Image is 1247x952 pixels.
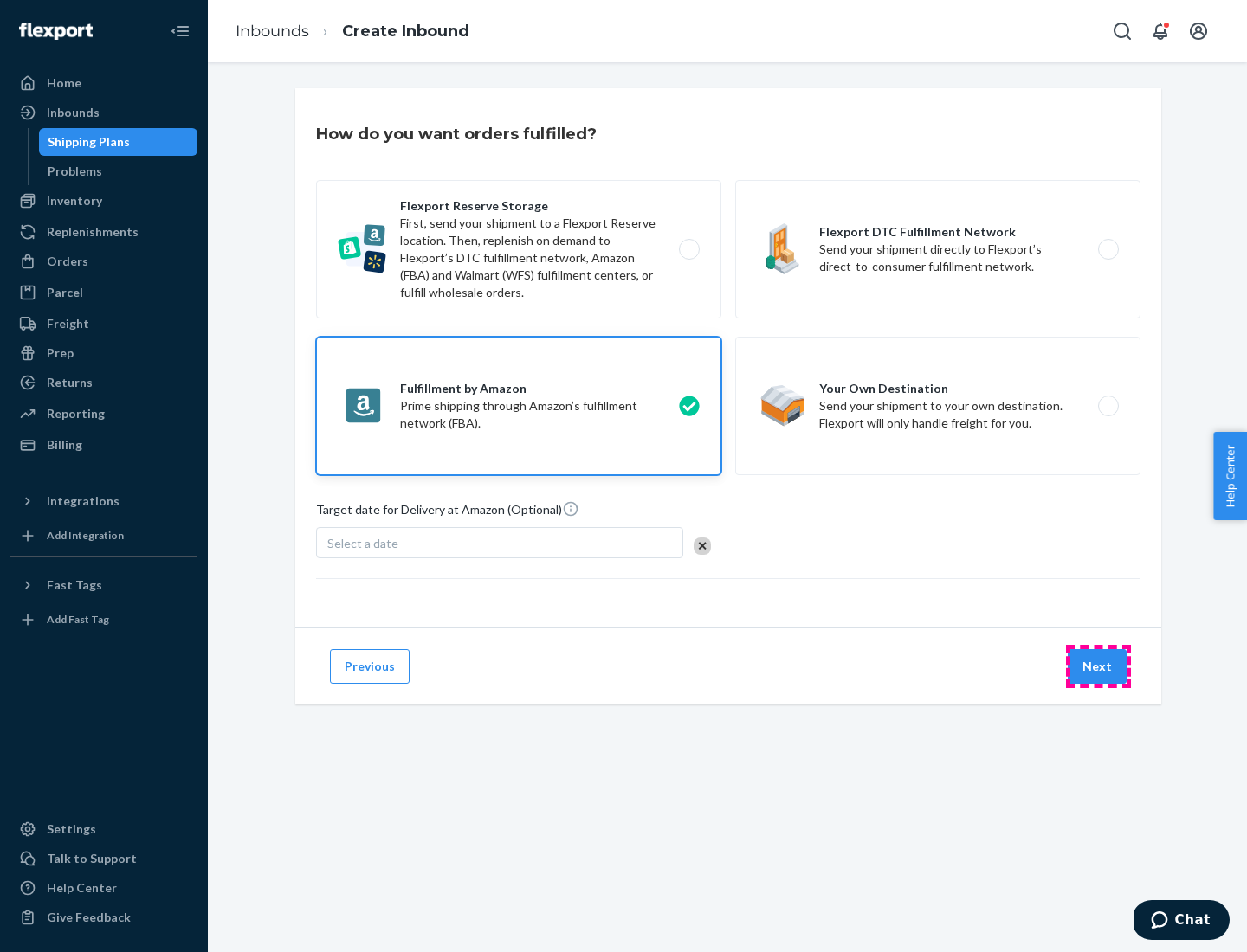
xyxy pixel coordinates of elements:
a: Inbounds [236,22,309,41]
a: Problems [39,158,198,185]
a: Returns [10,369,197,396]
div: Parcel [47,284,83,301]
h3: How do you want orders fulfilled? [316,123,597,145]
div: Prep [47,344,74,362]
button: Help Center [1213,432,1247,520]
div: Problems [48,163,102,180]
div: Give Feedback [47,909,131,926]
div: Inventory [47,192,102,209]
div: Inbounds [47,104,100,121]
button: Open notifications [1143,14,1178,48]
ol: breadcrumbs [222,6,483,57]
button: Previous [330,649,410,684]
a: Parcel [10,279,197,306]
div: Fast Tags [47,576,102,594]
a: Billing [10,431,197,459]
div: Orders [47,253,88,270]
a: Settings [10,815,197,843]
div: Home [47,74,81,92]
button: Close Navigation [163,14,197,48]
a: Help Center [10,874,197,902]
div: Reporting [47,405,105,422]
a: Replenishments [10,218,197,246]
span: Select a date [327,536,398,550]
div: Settings [47,820,96,838]
div: Returns [47,374,93,391]
button: Fast Tags [10,571,197,599]
button: Give Feedback [10,904,197,931]
a: Inbounds [10,99,197,126]
img: Flexport logo [19,23,93,40]
div: Add Fast Tag [47,612,109,627]
a: Inventory [10,187,197,215]
a: Orders [10,248,197,275]
div: Add Integration [47,528,124,543]
div: Shipping Plans [48,133,130,151]
a: Create Inbound [342,22,469,41]
div: Integrations [47,492,120,510]
div: Replenishments [47,223,139,241]
div: Help Center [47,879,117,897]
button: Next [1068,649,1127,684]
span: Target date for Delivery at Amazon (Optional) [316,500,579,525]
button: Open account menu [1181,14,1216,48]
div: Talk to Support [47,850,137,867]
a: Add Integration [10,522,197,550]
a: Reporting [10,400,197,428]
a: Freight [10,310,197,338]
iframe: Opens a widget where you can chat to one of our agents [1134,900,1230,943]
button: Integrations [10,487,197,515]
a: Shipping Plans [39,128,198,156]
a: Add Fast Tag [10,606,197,634]
button: Talk to Support [10,845,197,872]
div: Billing [47,436,82,453]
div: Freight [47,315,89,332]
a: Home [10,69,197,97]
button: Open Search Box [1105,14,1140,48]
a: Prep [10,339,197,367]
